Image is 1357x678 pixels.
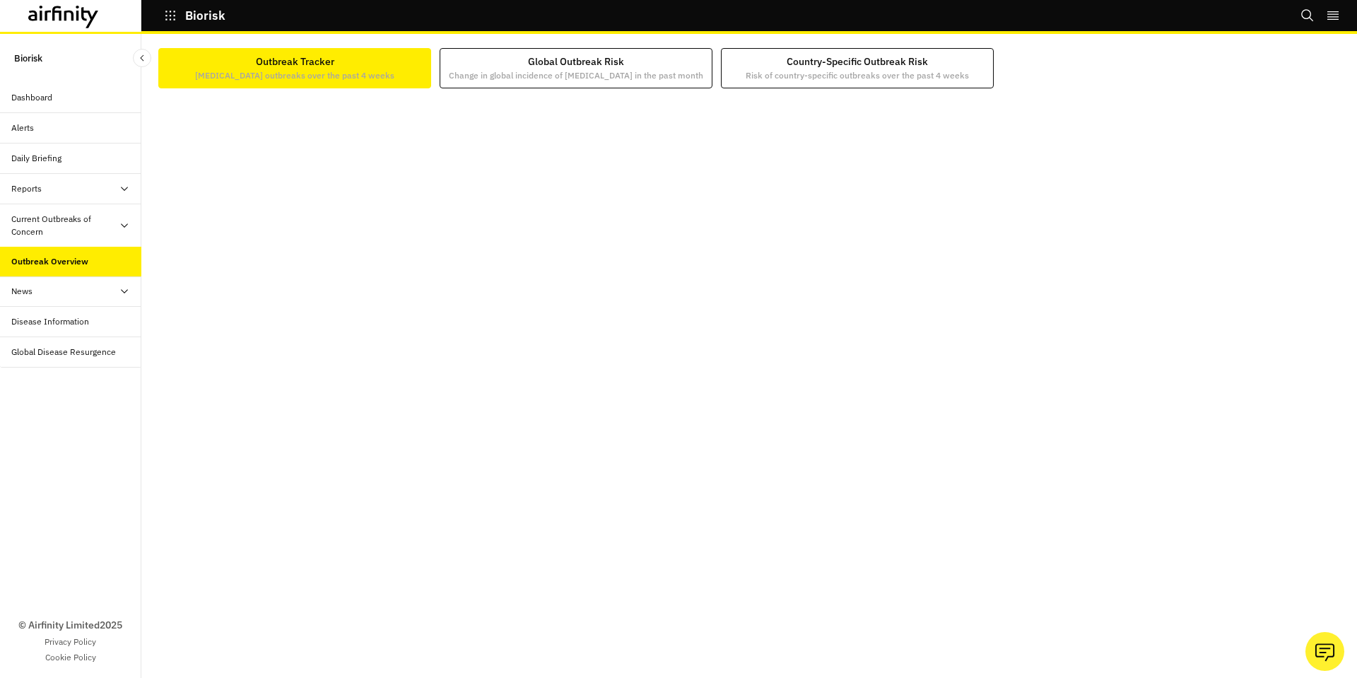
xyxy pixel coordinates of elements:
p: Change in global incidence of [MEDICAL_DATA] in the past month [449,69,703,82]
div: Dashboard [11,91,52,104]
div: Daily Briefing [11,152,61,165]
button: Search [1300,4,1315,28]
div: Disease Information [11,315,89,328]
div: Alerts [11,122,34,134]
p: [MEDICAL_DATA] outbreaks over the past 4 weeks [195,69,394,82]
button: Ask our analysts [1305,632,1344,671]
p: Risk of country-specific outbreaks over the past 4 weeks [746,69,969,82]
p: Biorisk [185,9,225,22]
div: News [11,285,33,298]
button: Close Sidebar [133,49,151,67]
div: Global Outbreak Risk [449,54,703,82]
iframe: Interactive or visual content [161,97,1337,655]
div: Outbreak Tracker [195,54,394,82]
p: © Airfinity Limited 2025 [18,618,122,633]
div: Global Disease Resurgence [11,346,116,358]
a: Cookie Policy [45,651,96,664]
div: Current Outbreaks of Concern [11,213,119,238]
a: Privacy Policy [45,636,96,648]
div: Outbreak Overview [11,255,88,268]
button: Biorisk [164,4,225,28]
div: Reports [11,182,42,195]
p: Biorisk [14,45,42,71]
div: Country-Specific Outbreak Risk [746,54,969,82]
